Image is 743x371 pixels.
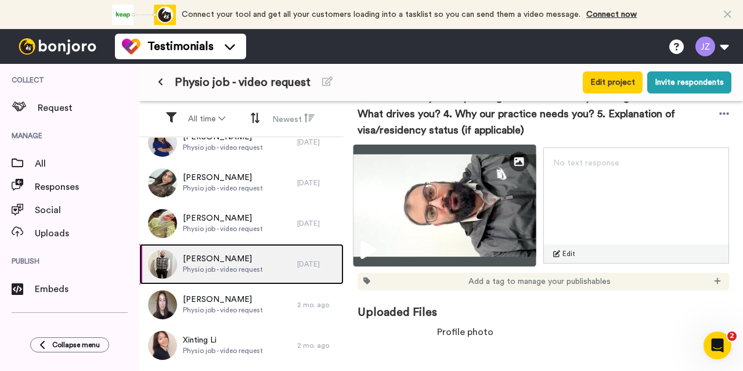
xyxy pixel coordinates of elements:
[265,108,322,130] button: Newest
[112,5,176,25] div: animation
[183,212,263,224] span: [PERSON_NAME]
[35,157,139,171] span: All
[297,341,338,350] div: 2 mo. ago
[175,74,311,91] span: Physio job - video request
[182,10,580,19] span: Connect your tool and get all your customers loading into a tasklist so you can send them a video...
[147,38,214,55] span: Testimonials
[183,183,263,193] span: Physio job - video request
[52,340,100,350] span: Collapse menu
[139,203,344,244] a: [PERSON_NAME]Physio job - video request[DATE]
[30,337,109,352] button: Collapse menu
[183,253,263,265] span: [PERSON_NAME]
[38,101,139,115] span: Request
[183,143,263,152] span: Physio job - video request
[14,38,101,55] img: bj-logo-header-white.svg
[35,180,139,194] span: Responses
[139,122,344,163] a: [PERSON_NAME]Physio job - video request[DATE]
[354,145,536,266] img: 3da95380-aa57-48cd-bbe9-7f3d29268cd6-thumbnail_full-1755471806.jpg
[148,128,177,157] img: d72e0efa-c049-4bd3-91a6-df57d31638ad.jpeg
[148,168,177,197] img: f285f6cd-e04c-4e4e-8ce1-02e5375af535.jpeg
[647,71,731,93] button: Invite respondents
[704,332,731,359] iframe: Intercom live chat
[297,178,338,188] div: [DATE]
[297,138,338,147] div: [DATE]
[297,260,338,269] div: [DATE]
[437,325,493,339] span: Profile photo
[358,89,719,138] span: Q1 1. What are your key strengths? 2. What can you bring to our team? 3. What drives you? 4. Why ...
[183,334,263,346] span: Xinting Li
[139,244,344,284] a: [PERSON_NAME]Physio job - video request[DATE]
[183,294,263,305] span: [PERSON_NAME]
[183,265,263,274] span: Physio job - video request
[183,172,263,183] span: [PERSON_NAME]
[35,282,139,296] span: Embeds
[35,203,139,217] span: Social
[553,159,619,167] span: No text response
[148,331,177,360] img: 332a32b8-4e18-4b0f-b206-5f7c015481ea.jpeg
[183,224,263,233] span: Physio job - video request
[148,290,177,319] img: 81972ee9-3e24-4b42-831b-9b7cba2b8f98.jpeg
[181,109,232,129] button: All time
[148,209,177,238] img: 14d00d0d-40fa-458f-93a1-1882af2cf8c5.jpeg
[583,71,643,93] button: Edit project
[727,332,737,341] span: 2
[139,284,344,325] a: [PERSON_NAME]Physio job - video request2 mo. ago
[35,226,139,240] span: Uploads
[297,219,338,228] div: [DATE]
[297,300,338,309] div: 2 mo. ago
[139,325,344,366] a: Xinting LiPhysio job - video request2 mo. ago
[183,305,263,315] span: Physio job - video request
[122,37,140,56] img: tm-color.svg
[562,249,575,258] span: Edit
[183,346,263,355] span: Physio job - video request
[468,276,611,287] span: Add a tag to manage your publishables
[148,250,177,279] img: 9a667aa0-1eaa-4b98-8b98-49623f188f7b.jpeg
[139,163,344,203] a: [PERSON_NAME]Physio job - video request[DATE]
[358,290,729,320] span: Uploaded Files
[586,10,637,19] a: Connect now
